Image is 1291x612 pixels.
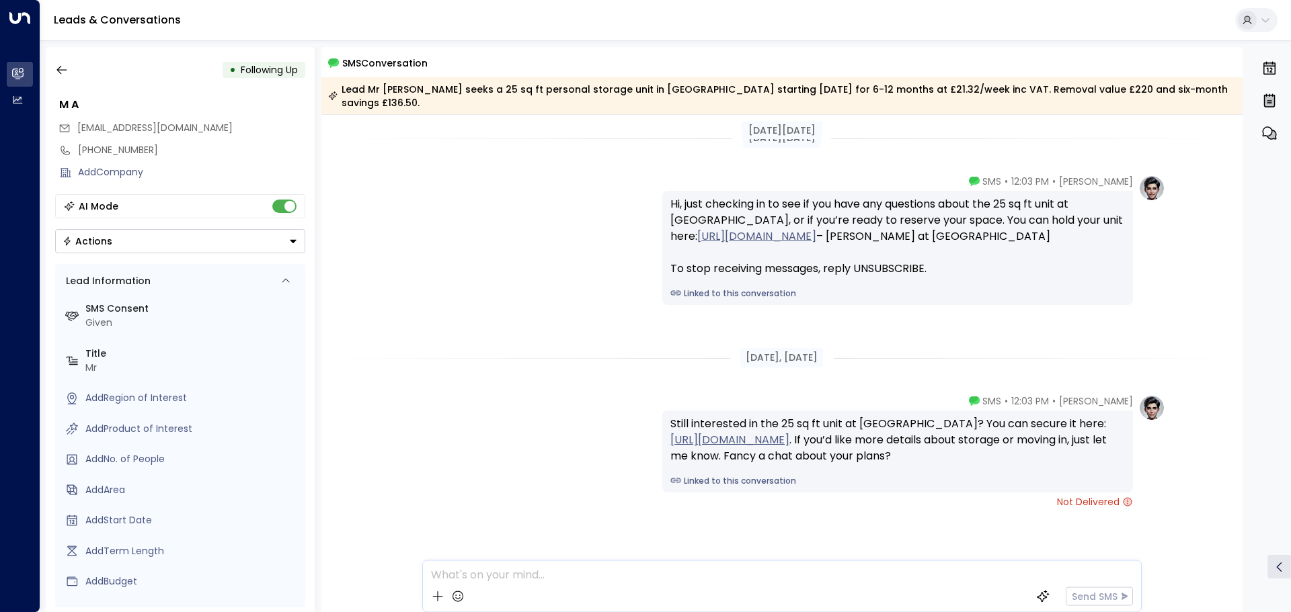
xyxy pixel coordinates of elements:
[1011,175,1049,188] span: 12:03 PM
[55,229,305,253] button: Actions
[55,229,305,253] div: Button group with a nested menu
[328,83,1235,110] div: Lead Mr [PERSON_NAME] seeks a 25 sq ft personal storage unit in [GEOGRAPHIC_DATA] starting [DATE]...
[85,483,300,497] div: AddArea
[229,58,236,82] div: •
[85,302,300,316] label: SMS Consent
[85,347,300,361] label: Title
[1011,394,1049,408] span: 12:03 PM
[85,574,300,588] div: AddBudget
[1138,394,1165,421] img: profile-logo.png
[1052,175,1056,188] span: •
[670,288,1125,300] a: Linked to this conversation
[670,416,1125,464] div: Still interested in the 25 sq ft unit at [GEOGRAPHIC_DATA]? You can secure it here: . If you’d li...
[85,452,300,466] div: AddNo. of People
[670,432,789,448] a: [URL][DOMAIN_NAME]
[79,200,118,213] div: AI Mode
[670,475,1125,487] a: Linked to this conversation
[85,391,300,405] div: AddRegion of Interest
[1059,394,1133,408] span: [PERSON_NAME]
[77,121,233,135] span: maz.alsadi1979@gmail.com
[740,348,823,367] div: [DATE], [DATE]
[1052,394,1056,408] span: •
[63,235,112,247] div: Actions
[1005,394,1008,408] span: •
[1057,495,1133,509] span: Not Delivered
[78,165,305,179] div: AddCompany
[77,121,233,134] span: [EMAIL_ADDRESS][DOMAIN_NAME]
[85,422,300,436] div: AddProduct of Interest
[241,63,298,77] span: Following Up
[85,513,300,527] div: AddStart Date
[697,228,816,245] a: [URL][DOMAIN_NAME]
[342,55,428,71] span: SMS Conversation
[85,361,300,375] div: Mr
[54,12,181,28] a: Leads & Conversations
[61,274,151,288] div: Lead Information
[982,175,1001,188] span: SMS
[982,394,1001,408] span: SMS
[85,544,300,558] div: AddTerm Length
[742,122,822,139] div: [DATE][DATE]
[1005,175,1008,188] span: •
[59,97,305,113] div: M A
[78,143,305,157] div: [PHONE_NUMBER]
[1059,175,1133,188] span: [PERSON_NAME]
[1138,175,1165,202] img: profile-logo.png
[670,196,1125,277] div: Hi, just checking in to see if you have any questions about the 25 sq ft unit at [GEOGRAPHIC_DATA...
[85,316,300,330] div: Given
